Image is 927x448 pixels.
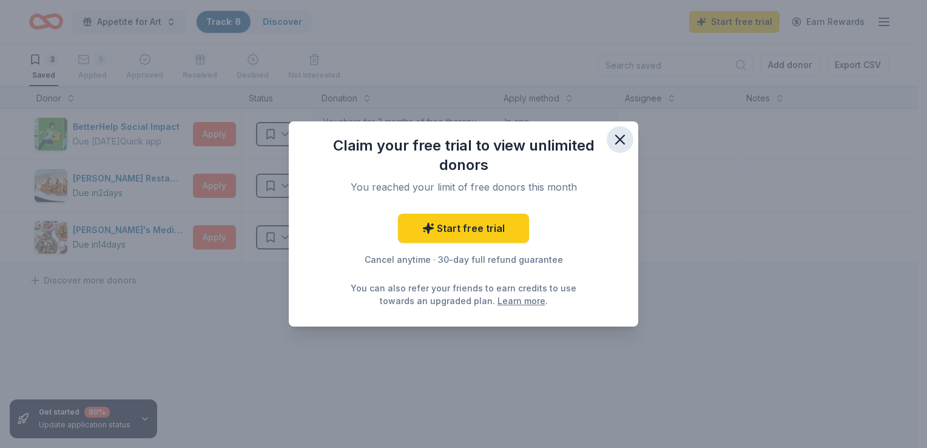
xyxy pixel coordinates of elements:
a: Learn more [497,294,545,307]
div: You can also refer your friends to earn credits to use towards an upgraded plan. . [347,282,580,307]
div: You reached your limit of free donors this month [328,180,599,194]
div: Claim your free trial to view unlimited donors [313,136,614,175]
div: Cancel anytime · 30-day full refund guarantee [313,253,614,267]
a: Start free trial [398,214,529,243]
